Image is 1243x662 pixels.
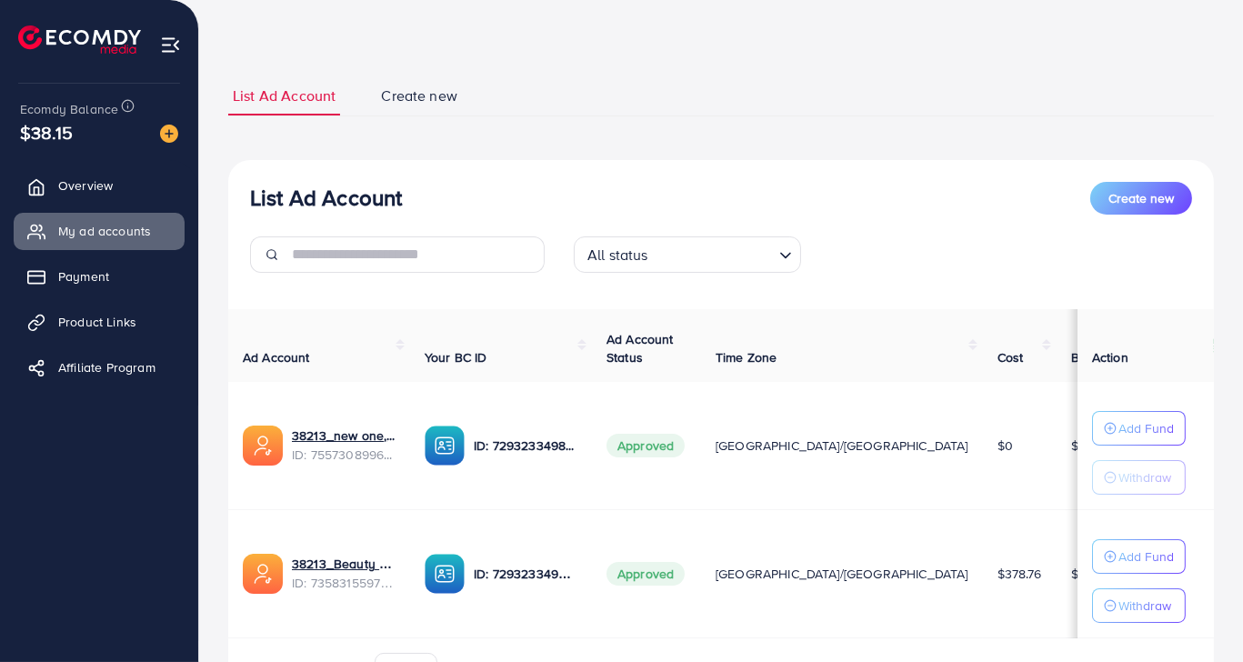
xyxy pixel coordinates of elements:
button: Add Fund [1092,411,1186,446]
img: image [160,125,178,143]
img: ic-ba-acc.ded83a64.svg [425,554,465,594]
p: Withdraw [1118,466,1171,488]
img: logo [18,25,141,54]
span: Create new [381,85,457,106]
span: Product Links [58,313,136,331]
span: [GEOGRAPHIC_DATA]/[GEOGRAPHIC_DATA] [716,436,968,455]
p: Withdraw [1118,595,1171,617]
input: Search for option [654,238,772,268]
span: $38.15 [20,119,73,145]
img: ic-ba-acc.ded83a64.svg [425,426,465,466]
button: Create new [1090,182,1192,215]
span: Time Zone [716,348,777,366]
p: Add Fund [1118,546,1174,567]
span: ID: 7557308996911218695 [292,446,396,464]
span: Ecomdy Balance [20,100,118,118]
span: Approved [606,434,685,457]
a: 38213_Beauty Soft_1713241368242 [292,555,396,573]
a: 38213_new one,,,,,_1759573270543 [292,426,396,445]
span: Approved [606,562,685,586]
span: Overview [58,176,113,195]
span: [GEOGRAPHIC_DATA]/[GEOGRAPHIC_DATA] [716,565,968,583]
span: Create new [1108,189,1174,207]
span: $0 [997,436,1013,455]
a: Product Links [14,304,185,340]
h3: List Ad Account [250,185,402,211]
a: My ad accounts [14,213,185,249]
img: ic-ads-acc.e4c84228.svg [243,554,283,594]
span: Action [1092,348,1128,366]
span: Your BC ID [425,348,487,366]
p: ID: 7293233498205437953 [474,435,577,456]
img: ic-ads-acc.e4c84228.svg [243,426,283,466]
iframe: Chat [1166,580,1229,648]
button: Withdraw [1092,588,1186,623]
button: Withdraw [1092,460,1186,495]
span: My ad accounts [58,222,151,240]
a: Payment [14,258,185,295]
div: <span class='underline'>38213_Beauty Soft_1713241368242</span></br>7358315597345652753 [292,555,396,592]
div: <span class='underline'>38213_new one,,,,,_1759573270543</span></br>7557308996911218695 [292,426,396,464]
div: Search for option [574,236,801,273]
span: Cost [997,348,1024,366]
span: List Ad Account [233,85,336,106]
img: menu [160,35,181,55]
button: Add Fund [1092,539,1186,574]
span: ID: 7358315597345652753 [292,574,396,592]
span: Ad Account [243,348,310,366]
span: $378.76 [997,565,1042,583]
span: Affiliate Program [58,358,155,376]
p: Add Fund [1118,417,1174,439]
span: Ad Account Status [606,330,674,366]
span: All status [584,242,652,268]
a: Affiliate Program [14,349,185,386]
a: Overview [14,167,185,204]
span: Payment [58,267,109,286]
p: ID: 7293233498205437953 [474,563,577,585]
